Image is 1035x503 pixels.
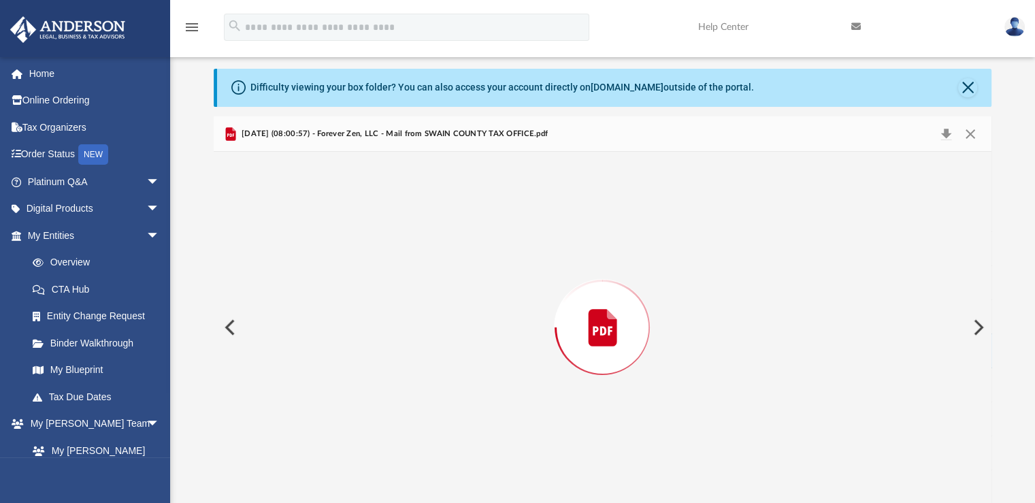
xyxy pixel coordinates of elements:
[10,222,180,249] a: My Entitiesarrow_drop_down
[19,437,167,481] a: My [PERSON_NAME] Team
[962,308,992,346] button: Next File
[19,276,180,303] a: CTA Hub
[10,195,180,223] a: Digital Productsarrow_drop_down
[958,78,977,97] button: Close
[10,114,180,141] a: Tax Organizers
[591,82,663,93] a: [DOMAIN_NAME]
[934,125,959,144] button: Download
[10,60,180,87] a: Home
[19,383,180,410] a: Tax Due Dates
[1004,17,1025,37] img: User Pic
[10,410,174,438] a: My [PERSON_NAME] Teamarrow_drop_down
[19,357,174,384] a: My Blueprint
[10,168,180,195] a: Platinum Q&Aarrow_drop_down
[146,195,174,223] span: arrow_drop_down
[10,141,180,169] a: Order StatusNEW
[6,16,129,43] img: Anderson Advisors Platinum Portal
[239,128,548,140] span: [DATE] (08:00:57) - Forever Zen, LLC - Mail from SWAIN COUNTY TAX OFFICE.pdf
[78,144,108,165] div: NEW
[146,222,174,250] span: arrow_drop_down
[19,303,180,330] a: Entity Change Request
[250,80,754,95] div: Difficulty viewing your box folder? You can also access your account directly on outside of the p...
[19,329,180,357] a: Binder Walkthrough
[19,249,180,276] a: Overview
[146,168,174,196] span: arrow_drop_down
[10,87,180,114] a: Online Ordering
[184,19,200,35] i: menu
[184,26,200,35] a: menu
[958,125,983,144] button: Close
[227,18,242,33] i: search
[214,308,244,346] button: Previous File
[146,410,174,438] span: arrow_drop_down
